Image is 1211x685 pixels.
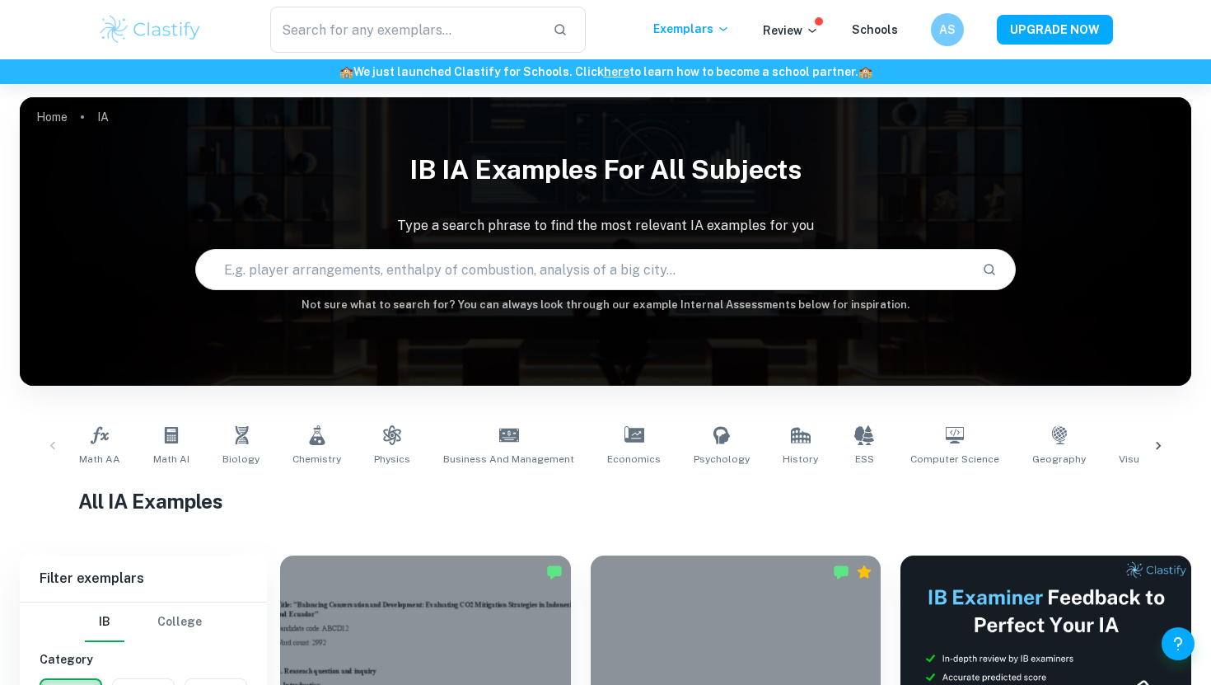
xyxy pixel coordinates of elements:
h6: Filter exemplars [20,556,267,602]
span: 🏫 [339,65,353,78]
img: Clastify logo [98,13,203,46]
div: Filter type choice [85,603,202,642]
h1: IB IA examples for all subjects [20,143,1191,196]
button: UPGRADE NOW [997,15,1113,45]
a: Home [36,106,68,129]
span: Math AA [79,452,120,467]
input: Search for any exemplars... [270,7,540,53]
h1: All IA Examples [78,486,1133,516]
h6: Category [40,650,247,669]
div: Premium [856,564,872,580]
span: Physics [374,452,410,467]
a: here [604,65,629,78]
button: IB [85,603,124,642]
button: Search [975,256,1003,284]
p: IA [97,108,109,126]
p: Exemplars [653,20,730,38]
button: AS [931,13,964,46]
span: History [783,452,818,467]
button: Help and Feedback [1162,627,1195,660]
h6: AS [938,21,957,39]
span: Biology [222,452,259,467]
button: College [157,603,202,642]
span: 🏫 [858,65,872,78]
span: Business and Management [443,452,574,467]
span: Psychology [694,452,750,467]
span: ESS [855,452,874,467]
input: E.g. player arrangements, enthalpy of combustion, analysis of a big city... [196,246,968,293]
span: Geography [1032,452,1086,467]
span: Math AI [153,452,189,467]
p: Type a search phrase to find the most relevant IA examples for you [20,216,1191,236]
p: Review [763,21,819,40]
img: Marked [546,564,563,580]
span: Computer Science [910,452,999,467]
img: Marked [833,564,849,580]
h6: We just launched Clastify for Schools. Click to learn how to become a school partner. [3,63,1208,81]
a: Schools [852,23,898,36]
span: Chemistry [292,452,341,467]
h6: Not sure what to search for? You can always look through our example Internal Assessments below f... [20,297,1191,313]
span: Economics [607,452,661,467]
